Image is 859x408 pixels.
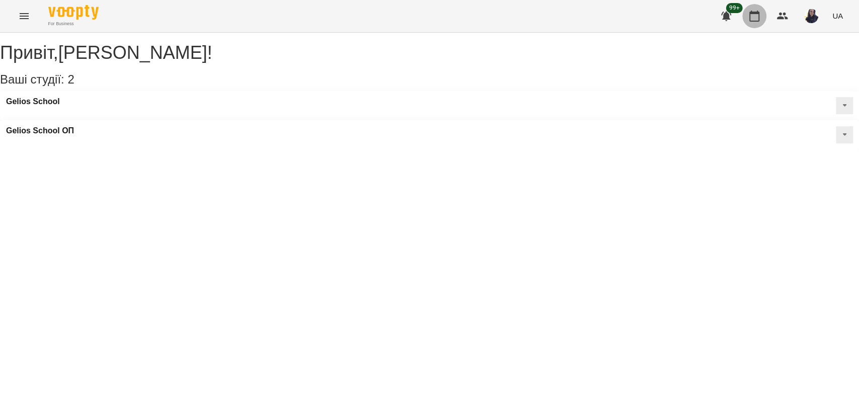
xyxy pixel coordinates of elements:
button: Menu [12,4,36,28]
span: For Business [48,21,99,27]
span: 2 [67,72,74,86]
img: de66a22b4ea812430751315b74cfe34b.jpg [804,9,818,23]
a: Gelios School [6,97,60,106]
a: Gelios School ОП [6,126,74,135]
button: UA [828,7,847,25]
span: UA [832,11,843,21]
span: 99+ [726,3,743,13]
img: Voopty Logo [48,5,99,20]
